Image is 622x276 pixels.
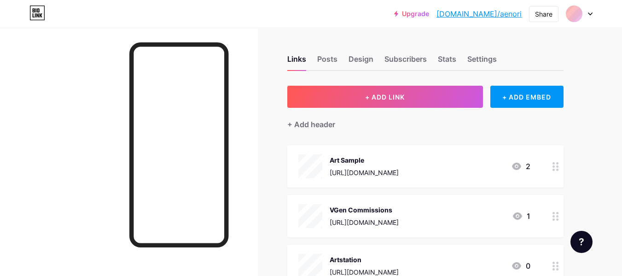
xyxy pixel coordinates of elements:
[317,53,337,70] div: Posts
[330,155,399,165] div: Art Sample
[436,8,522,19] a: [DOMAIN_NAME]/aenori
[287,86,483,108] button: + ADD LINK
[287,119,335,130] div: + Add header
[535,9,552,19] div: Share
[330,255,399,264] div: Artstation
[349,53,373,70] div: Design
[490,86,564,108] div: + ADD EMBED
[467,53,497,70] div: Settings
[330,168,399,177] div: [URL][DOMAIN_NAME]
[384,53,427,70] div: Subscribers
[512,211,530,222] div: 1
[511,260,530,271] div: 0
[394,10,429,18] a: Upgrade
[511,161,530,172] div: 2
[330,217,399,227] div: [URL][DOMAIN_NAME]
[438,53,456,70] div: Stats
[365,93,405,101] span: + ADD LINK
[330,205,399,215] div: VGen Commissions
[287,53,306,70] div: Links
